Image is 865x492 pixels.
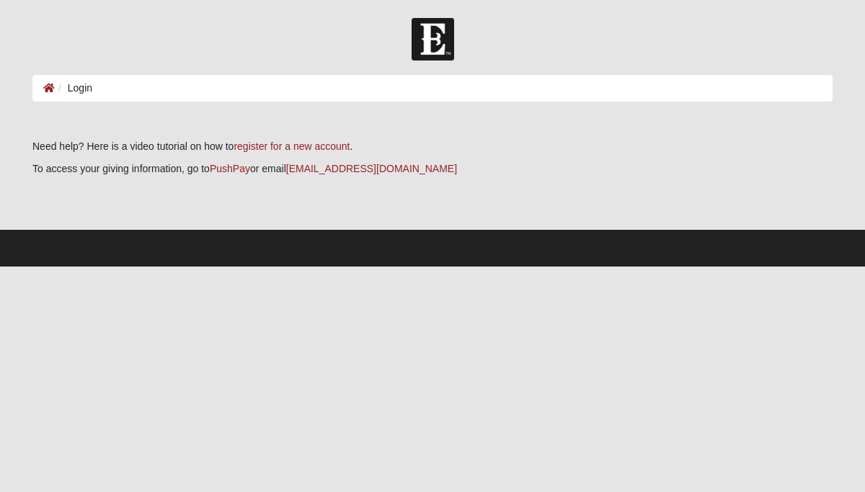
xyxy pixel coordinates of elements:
img: Church of Eleven22 Logo [412,18,454,61]
a: [EMAIL_ADDRESS][DOMAIN_NAME] [286,163,457,174]
a: PushPay [210,163,250,174]
li: Login [55,81,92,96]
p: To access your giving information, go to or email [32,161,833,176]
p: Need help? Here is a video tutorial on how to . [32,139,833,154]
a: register for a new account [234,140,350,152]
